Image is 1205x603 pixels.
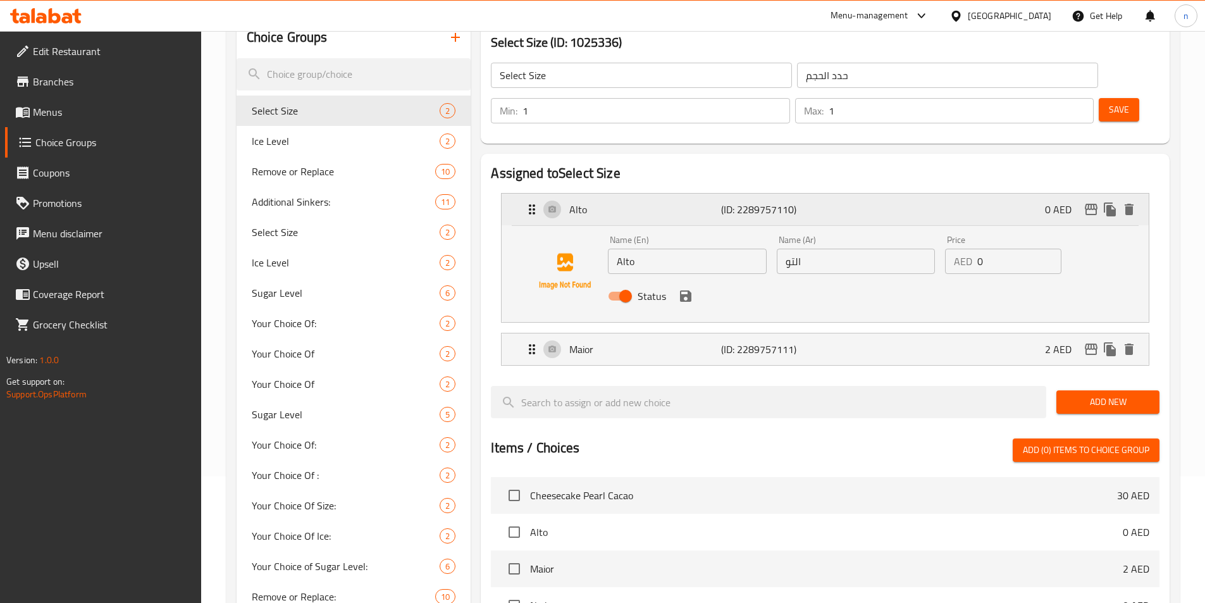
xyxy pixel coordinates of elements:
[252,255,440,270] span: Ice Level
[33,165,191,180] span: Coupons
[804,103,824,118] p: Max:
[440,103,455,118] div: Choices
[252,407,440,422] span: Sugar Level
[440,378,455,390] span: 2
[33,196,191,211] span: Promotions
[1123,525,1149,540] p: 0 AED
[440,407,455,422] div: Choices
[1123,561,1149,576] p: 2 AED
[440,257,455,269] span: 2
[1099,98,1139,121] button: Save
[237,369,471,399] div: Your Choice Of2
[1117,488,1149,503] p: 30 AED
[237,430,471,460] div: Your Choice Of:2
[33,317,191,332] span: Grocery Checklist
[831,8,908,23] div: Menu-management
[33,287,191,302] span: Coverage Report
[252,468,440,483] span: Your Choice Of :
[1120,200,1139,219] button: delete
[440,437,455,452] div: Choices
[440,287,455,299] span: 6
[33,44,191,59] span: Edit Restaurant
[502,194,1149,225] div: Expand
[977,249,1061,274] input: Please enter price
[1109,102,1129,118] span: Save
[440,528,455,544] div: Choices
[5,158,201,188] a: Coupons
[5,66,201,97] a: Branches
[33,226,191,241] span: Menu disclaimer
[5,279,201,309] a: Coverage Report
[435,164,455,179] div: Choices
[569,202,720,217] p: Alto
[440,469,455,482] span: 2
[1045,202,1082,217] p: 0 AED
[491,164,1159,183] h2: Assigned to Select Size
[1183,9,1189,23] span: n
[5,249,201,279] a: Upsell
[777,249,935,274] input: Enter name Ar
[33,104,191,120] span: Menus
[237,247,471,278] div: Ice Level2
[440,500,455,512] span: 2
[6,373,65,390] span: Get support on:
[1082,200,1101,219] button: edit
[252,194,436,209] span: Additional Sinkers:
[440,348,455,360] span: 2
[252,285,440,301] span: Sugar Level
[6,386,87,402] a: Support.OpsPlatform
[252,376,440,392] span: Your Choice Of
[1056,390,1159,414] button: Add New
[237,187,471,217] div: Additional Sinkers:11
[1101,340,1120,359] button: duplicate
[440,468,455,483] div: Choices
[252,528,440,544] span: Your Choice Of Ice:
[501,482,528,509] span: Select choice
[237,156,471,187] div: Remove or Replace10
[569,342,720,357] p: Maior
[237,521,471,551] div: Your Choice Of Ice:2
[440,255,455,270] div: Choices
[1082,340,1101,359] button: edit
[530,561,1123,576] span: Maior
[1013,438,1159,462] button: Add (0) items to choice group
[1023,442,1149,458] span: Add (0) items to choice group
[435,194,455,209] div: Choices
[237,96,471,126] div: Select Size2
[1066,394,1149,410] span: Add New
[440,105,455,117] span: 2
[638,289,666,304] span: Status
[1045,342,1082,357] p: 2 AED
[237,58,471,90] input: search
[501,519,528,545] span: Select choice
[721,342,822,357] p: (ID: 2289757111)
[237,490,471,521] div: Your Choice Of Size:2
[237,460,471,490] div: Your Choice Of :2
[440,135,455,147] span: 2
[436,591,455,603] span: 10
[500,103,517,118] p: Min:
[252,437,440,452] span: Your Choice Of:
[530,525,1123,540] span: Alto
[1120,340,1139,359] button: delete
[5,218,201,249] a: Menu disclaimer
[440,376,455,392] div: Choices
[501,556,528,582] span: Select choice
[237,126,471,156] div: Ice Level2
[252,225,440,240] span: Select Size
[440,227,455,239] span: 2
[237,399,471,430] div: Sugar Level5
[237,551,471,581] div: Your Choice of Sugar Level:6
[721,202,822,217] p: (ID: 2289757110)
[252,498,440,513] span: Your Choice Of Size:
[968,9,1051,23] div: [GEOGRAPHIC_DATA]
[247,28,328,47] h2: Choice Groups
[491,32,1159,53] h3: Select Size (ID: 1025336)
[252,134,440,149] span: Ice Level
[530,488,1117,503] span: Cheesecake Pearl Cacao
[436,166,455,178] span: 10
[502,333,1149,365] div: Expand
[1101,200,1120,219] button: duplicate
[5,127,201,158] a: Choice Groups
[524,231,605,312] img: Alto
